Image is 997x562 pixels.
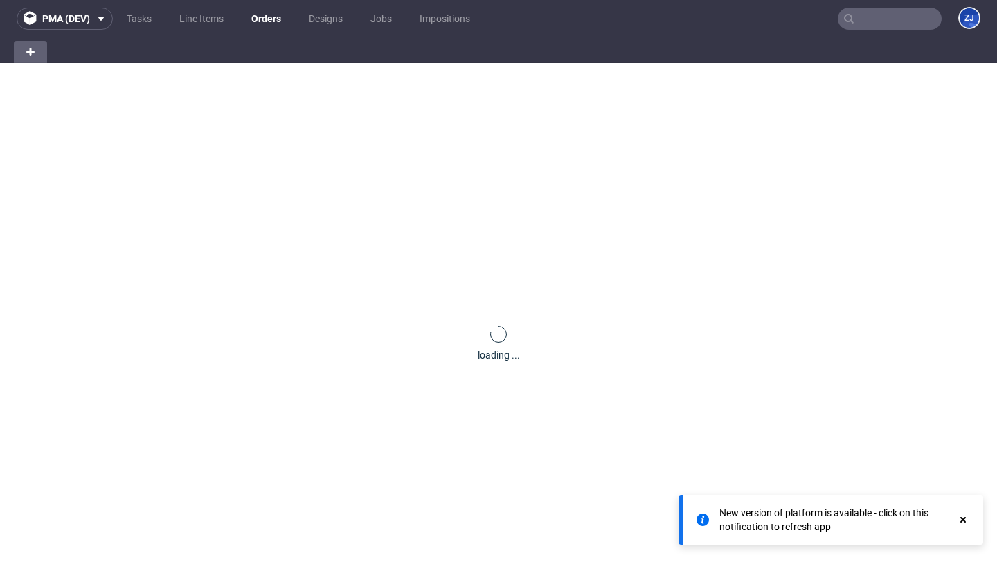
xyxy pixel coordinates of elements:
a: Orders [243,8,289,30]
a: Tasks [118,8,160,30]
span: pma (dev) [42,14,90,24]
a: Designs [300,8,351,30]
a: Jobs [362,8,400,30]
a: Impositions [411,8,478,30]
a: Line Items [171,8,232,30]
figcaption: ZJ [960,8,979,28]
button: pma (dev) [17,8,113,30]
div: loading ... [478,348,520,362]
div: New version of platform is available - click on this notification to refresh app [719,506,957,534]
